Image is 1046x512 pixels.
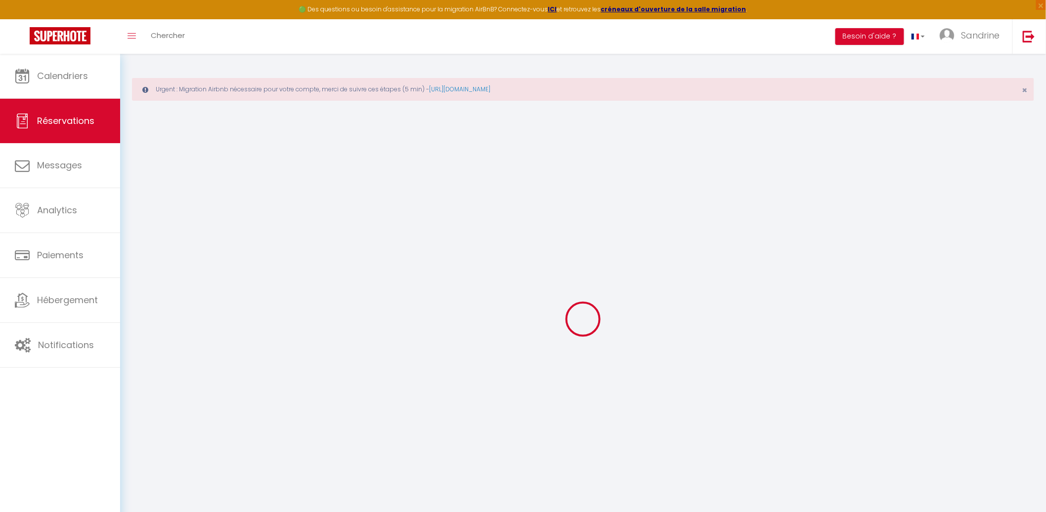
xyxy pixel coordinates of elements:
button: Close [1022,86,1028,95]
a: Chercher [143,19,192,54]
span: Hébergement [37,294,98,306]
img: Super Booking [30,27,90,44]
a: créneaux d'ouverture de la salle migration [601,5,746,13]
button: Ouvrir le widget de chat LiveChat [8,4,38,34]
span: Calendriers [37,70,88,82]
a: ... Sandrine [932,19,1012,54]
a: [URL][DOMAIN_NAME] [429,85,490,93]
a: ICI [548,5,557,13]
span: × [1022,84,1028,96]
div: Urgent : Migration Airbnb nécessaire pour votre compte, merci de suivre ces étapes (5 min) - [132,78,1034,101]
img: logout [1023,30,1035,42]
span: Paiements [37,249,84,261]
span: Réservations [37,115,94,127]
span: Notifications [38,339,94,351]
span: Messages [37,159,82,171]
button: Besoin d'aide ? [835,28,904,45]
span: Analytics [37,204,77,216]
img: ... [940,28,955,43]
span: Chercher [151,30,185,40]
span: Sandrine [961,29,1000,41]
